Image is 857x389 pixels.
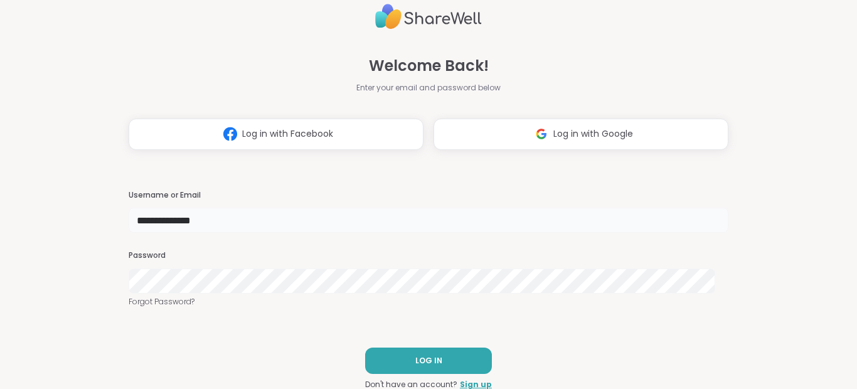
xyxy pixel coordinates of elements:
[365,348,492,374] button: LOG IN
[356,82,501,93] span: Enter your email and password below
[129,250,728,261] h3: Password
[129,119,423,150] button: Log in with Facebook
[530,122,553,146] img: ShareWell Logomark
[242,127,333,141] span: Log in with Facebook
[129,296,728,307] a: Forgot Password?
[553,127,633,141] span: Log in with Google
[434,119,728,150] button: Log in with Google
[129,190,728,201] h3: Username or Email
[218,122,242,146] img: ShareWell Logomark
[415,355,442,366] span: LOG IN
[369,55,489,77] span: Welcome Back!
